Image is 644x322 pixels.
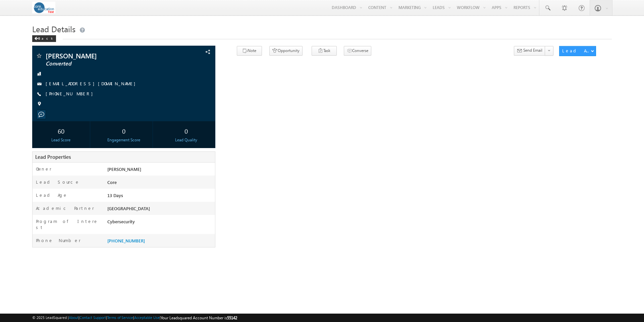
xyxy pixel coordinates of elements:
[107,315,133,320] a: Terms of Service
[32,24,75,34] span: Lead Details
[36,218,99,230] label: Program of Interest
[559,46,596,56] button: Lead Actions
[269,46,303,56] button: Opportunity
[36,166,52,172] label: Owner
[36,205,94,211] label: Academic Partner
[161,315,237,320] span: Your Leadsquared Account Number is
[32,35,59,41] a: Back
[106,218,215,228] div: Cybersecurity
[46,60,160,67] span: Converted
[97,125,151,137] div: 0
[227,315,237,320] span: 55142
[344,46,371,56] button: Converse
[523,47,542,53] span: Send Email
[46,81,139,86] a: [EMAIL_ADDRESS][DOMAIN_NAME]
[32,35,56,42] div: Back
[34,137,88,143] div: Lead Score
[134,315,160,320] a: Acceptable Use
[159,125,214,137] div: 0
[36,192,68,198] label: Lead Age
[106,205,215,215] div: [GEOGRAPHIC_DATA]
[32,2,55,13] img: Custom Logo
[35,153,71,160] span: Lead Properties
[79,315,106,320] a: Contact Support
[107,238,145,243] a: [PHONE_NUMBER]
[32,315,237,321] span: © 2025 LeadSquared | | | | |
[34,125,88,137] div: 60
[46,91,96,96] a: [PHONE_NUMBER]
[46,52,160,59] span: [PERSON_NAME]
[69,315,78,320] a: About
[106,179,215,188] div: Core
[106,192,215,201] div: 13 Days
[107,166,141,172] span: [PERSON_NAME]
[562,48,591,54] div: Lead Actions
[237,46,262,56] button: Note
[159,137,214,143] div: Lead Quality
[514,46,545,56] button: Send Email
[36,179,80,185] label: Lead Source
[312,46,337,56] button: Task
[36,237,81,243] label: Phone Number
[97,137,151,143] div: Engagement Score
